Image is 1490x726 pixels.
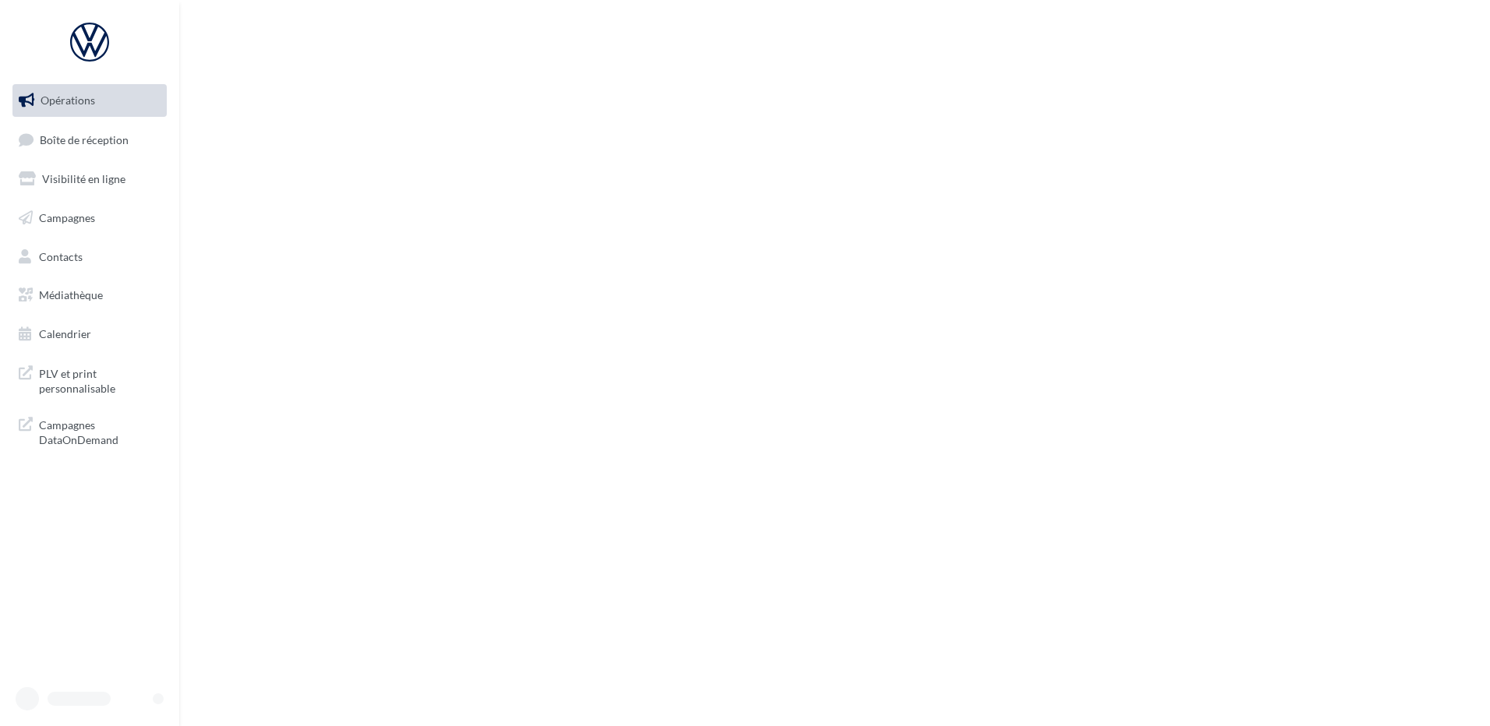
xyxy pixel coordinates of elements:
span: Calendrier [39,327,91,340]
span: Visibilité en ligne [42,172,125,185]
span: Contacts [39,249,83,263]
a: Contacts [9,241,170,273]
a: PLV et print personnalisable [9,357,170,403]
a: Visibilité en ligne [9,163,170,196]
a: Médiathèque [9,279,170,312]
span: Opérations [41,93,95,107]
a: Opérations [9,84,170,117]
a: Boîte de réception [9,123,170,157]
span: Campagnes [39,211,95,224]
span: Médiathèque [39,288,103,301]
span: Campagnes DataOnDemand [39,414,161,448]
span: Boîte de réception [40,132,129,146]
a: Campagnes [9,202,170,234]
span: PLV et print personnalisable [39,363,161,396]
a: Calendrier [9,318,170,351]
a: Campagnes DataOnDemand [9,408,170,454]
